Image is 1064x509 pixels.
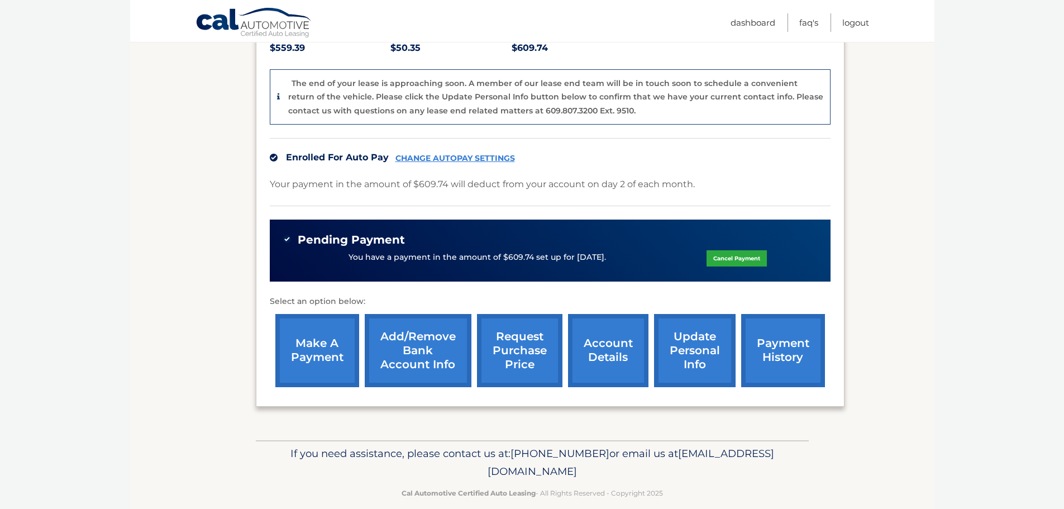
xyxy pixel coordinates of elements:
[799,13,818,32] a: FAQ's
[512,40,633,56] p: $609.74
[402,489,536,497] strong: Cal Automotive Certified Auto Leasing
[741,314,825,387] a: payment history
[270,177,695,192] p: Your payment in the amount of $609.74 will deduct from your account on day 2 of each month.
[283,235,291,243] img: check-green.svg
[286,152,389,163] span: Enrolled For Auto Pay
[390,40,512,56] p: $50.35
[298,233,405,247] span: Pending Payment
[510,447,609,460] span: [PHONE_NUMBER]
[707,250,767,267] a: Cancel Payment
[349,251,606,264] p: You have a payment in the amount of $609.74 set up for [DATE].
[365,314,471,387] a: Add/Remove bank account info
[263,487,801,499] p: - All Rights Reserved - Copyright 2025
[395,154,515,163] a: CHANGE AUTOPAY SETTINGS
[263,445,801,481] p: If you need assistance, please contact us at: or email us at
[195,7,313,40] a: Cal Automotive
[288,78,823,116] p: The end of your lease is approaching soon. A member of our lease end team will be in touch soon t...
[842,13,869,32] a: Logout
[568,314,648,387] a: account details
[270,40,391,56] p: $559.39
[270,295,831,308] p: Select an option below:
[731,13,775,32] a: Dashboard
[654,314,736,387] a: update personal info
[275,314,359,387] a: make a payment
[477,314,562,387] a: request purchase price
[270,154,278,161] img: check.svg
